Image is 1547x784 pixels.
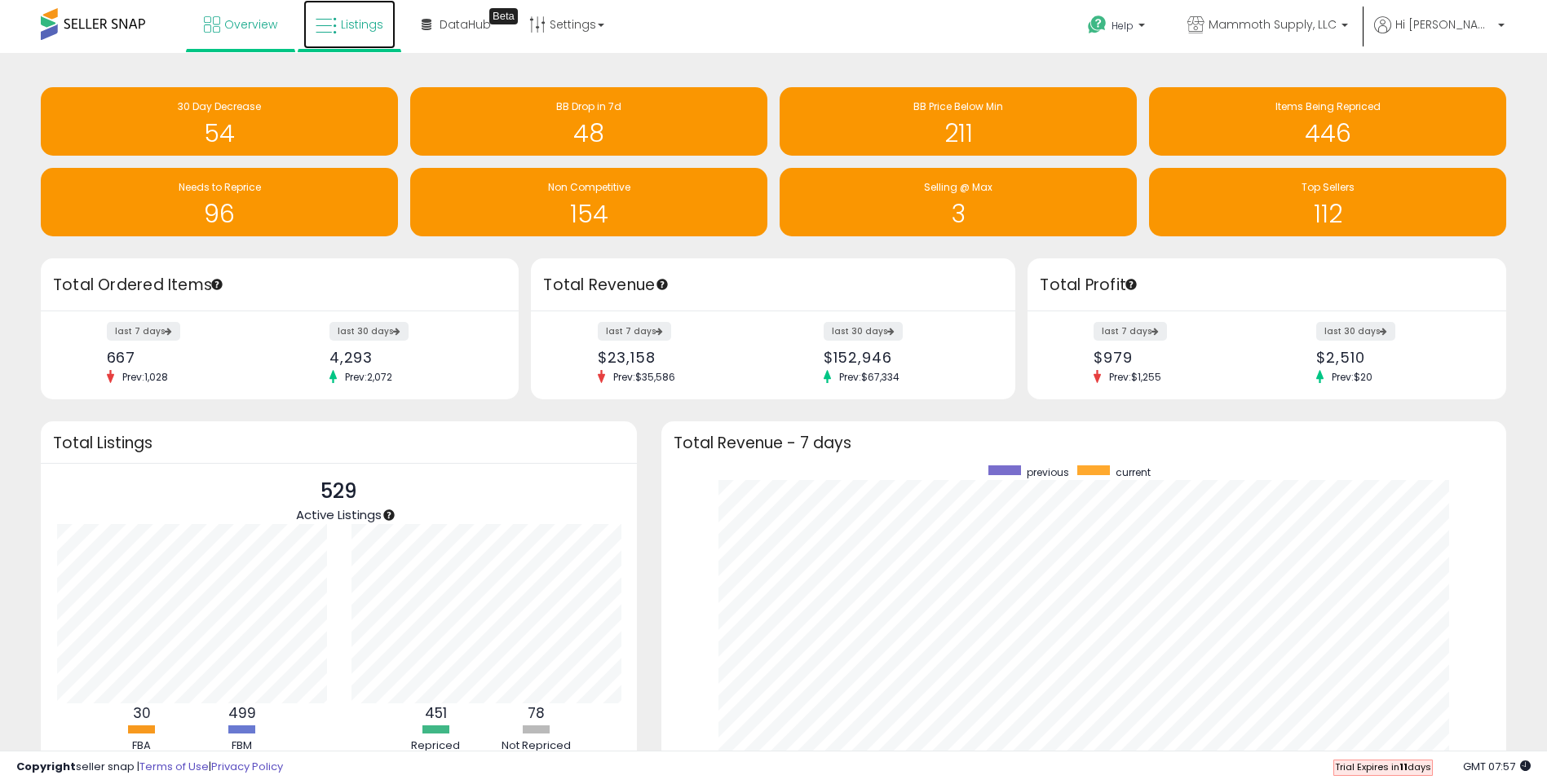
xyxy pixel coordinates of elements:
[924,180,992,194] span: Selling @ Max
[487,738,585,754] div: Not Repriced
[1027,465,1069,479] span: previous
[49,200,390,227] h1: 96
[528,703,545,723] b: 78
[824,322,903,341] label: last 30 days
[93,738,191,754] div: FBA
[107,322,180,341] label: last 7 days
[107,349,268,366] div: 667
[548,180,630,194] span: Non Competitive
[1157,120,1498,147] h1: 446
[780,87,1137,156] a: BB Price Below Min 211
[410,168,767,236] a: Non Competitive 154
[824,349,988,366] div: $152,946
[387,738,484,754] div: Repriced
[1149,168,1506,236] a: Top Sellers 112
[418,200,759,227] h1: 154
[16,759,76,774] strong: Copyright
[913,99,1003,113] span: BB Price Below Min
[133,703,151,723] b: 30
[41,168,398,236] a: Needs to Reprice 96
[1335,760,1431,773] span: Trial Expires in days
[598,322,671,341] label: last 7 days
[1395,16,1493,33] span: Hi [PERSON_NAME]
[16,760,283,775] div: seller snap | |
[1157,200,1498,227] h1: 112
[139,759,209,774] a: Terms of Use
[228,703,256,723] b: 499
[49,120,390,147] h1: 54
[1112,19,1134,33] span: Help
[1302,180,1355,194] span: Top Sellers
[296,506,382,523] span: Active Listings
[224,16,277,33] span: Overview
[1094,349,1255,366] div: $979
[543,274,1003,297] h3: Total Revenue
[1116,465,1151,479] span: current
[337,370,400,384] span: Prev: 2,072
[341,16,383,33] span: Listings
[1463,759,1531,774] span: 2025-10-14 07:57 GMT
[556,99,621,113] span: BB Drop in 7d
[598,349,762,366] div: $23,158
[655,277,670,292] div: Tooltip anchor
[489,8,518,24] div: Tooltip anchor
[1324,370,1381,384] span: Prev: $20
[1101,370,1169,384] span: Prev: $1,255
[425,703,447,723] b: 451
[418,120,759,147] h1: 48
[674,437,1494,449] h3: Total Revenue - 7 days
[410,87,767,156] a: BB Drop in 7d 48
[179,180,261,194] span: Needs to Reprice
[329,322,409,341] label: last 30 days
[788,120,1129,147] h1: 211
[1075,2,1161,53] a: Help
[193,738,291,754] div: FBM
[1087,15,1107,35] i: Get Help
[788,200,1129,227] h1: 3
[1124,277,1138,292] div: Tooltip anchor
[1374,16,1505,53] a: Hi [PERSON_NAME]
[210,277,224,292] div: Tooltip anchor
[382,508,396,522] div: Tooltip anchor
[1316,322,1395,341] label: last 30 days
[1040,274,1493,297] h3: Total Profit
[831,370,908,384] span: Prev: $67,334
[1316,349,1478,366] div: $2,510
[296,476,382,507] p: 529
[329,349,491,366] div: 4,293
[211,759,283,774] a: Privacy Policy
[114,370,176,384] span: Prev: 1,028
[1209,16,1337,33] span: Mammoth Supply, LLC
[53,274,506,297] h3: Total Ordered Items
[780,168,1137,236] a: Selling @ Max 3
[1399,760,1408,773] b: 11
[178,99,261,113] span: 30 Day Decrease
[1094,322,1167,341] label: last 7 days
[53,437,625,449] h3: Total Listings
[1149,87,1506,156] a: Items Being Repriced 446
[1275,99,1381,113] span: Items Being Repriced
[440,16,491,33] span: DataHub
[605,370,683,384] span: Prev: $35,586
[41,87,398,156] a: 30 Day Decrease 54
